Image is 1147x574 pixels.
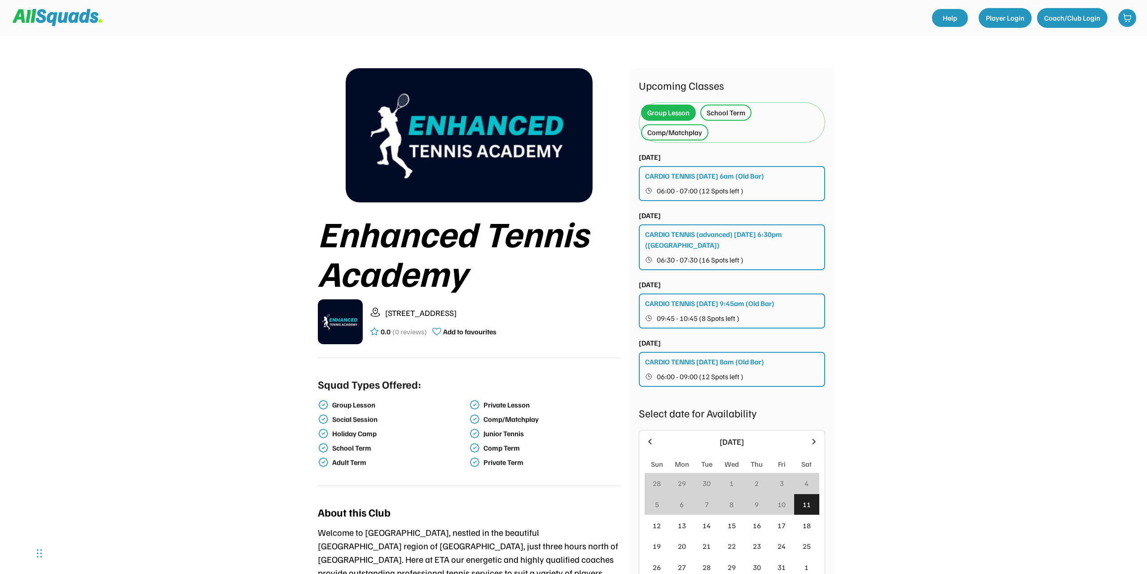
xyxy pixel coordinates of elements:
[680,499,684,510] div: 6
[318,428,329,439] img: check-verified-01.svg
[678,478,686,489] div: 29
[1037,8,1107,28] button: Coach/Club Login
[332,415,468,424] div: Social Session
[651,459,663,469] div: Sun
[318,376,421,392] div: Squad Types Offered:
[645,356,764,367] div: CARDIO TENNIS [DATE] 8am (Old Bar)
[443,326,497,337] div: Add to favourites
[318,414,329,425] img: check-verified-01.svg
[660,436,804,448] div: [DATE]
[639,210,661,221] div: [DATE]
[318,399,329,410] img: check-verified-01.svg
[483,415,619,424] div: Comp/Matchplay
[678,562,686,573] div: 27
[469,399,480,410] img: check-verified-01.svg
[778,541,786,552] div: 24
[653,520,661,531] div: 12
[705,499,709,510] div: 7
[318,504,391,520] div: About this Club
[469,457,480,468] img: check-verified-01.svg
[639,152,661,162] div: [DATE]
[707,107,745,118] div: School Term
[318,443,329,453] img: check-verified-01.svg
[780,478,784,489] div: 3
[469,428,480,439] img: check-verified-01.svg
[645,171,764,181] div: CARDIO TENNIS [DATE] 6am (Old Bar)
[653,541,661,552] div: 19
[332,444,468,452] div: School Term
[730,499,734,510] div: 8
[639,279,661,290] div: [DATE]
[803,541,811,552] div: 25
[804,562,809,573] div: 1
[730,478,734,489] div: 1
[653,478,661,489] div: 28
[778,562,786,573] div: 31
[657,373,743,380] span: 06:00 - 09:00 (12 Spots left )
[483,444,619,452] div: Comp Term
[801,459,812,469] div: Sat
[804,478,809,489] div: 4
[753,541,761,552] div: 23
[469,443,480,453] img: check-verified-01.svg
[979,8,1032,28] button: Player Login
[332,401,468,409] div: Group Lesson
[647,107,690,118] div: Group Lesson
[725,459,739,469] div: Wed
[778,459,786,469] div: Fri
[753,520,761,531] div: 16
[751,459,763,469] div: Thu
[678,541,686,552] div: 20
[392,326,427,337] div: (0 reviews)
[483,458,619,467] div: Private Term
[332,429,468,438] div: Holiday Camp
[385,307,621,319] div: [STREET_ADDRESS]
[645,298,774,309] div: CARDIO TENNIS [DATE] 9:45am (Old Bar)
[778,499,786,510] div: 10
[755,499,759,510] div: 9
[639,337,661,348] div: [DATE]
[483,429,619,438] div: Junior Tennis
[753,562,761,573] div: 30
[755,478,759,489] div: 2
[639,405,825,421] div: Select date for Availability
[645,312,820,324] button: 09:45 - 10:45 (8 Spots left )
[701,459,712,469] div: Tue
[645,185,820,197] button: 06:00 - 07:00 (12 Spots left )
[703,520,711,531] div: 14
[1123,13,1132,22] img: shopping-cart-01%20%281%29.svg
[703,478,711,489] div: 30
[346,68,593,202] img: IMG_0194.png
[381,326,391,337] div: 0.0
[803,499,811,510] div: 11
[469,414,480,425] img: check-verified-01.svg
[778,520,786,531] div: 17
[678,520,686,531] div: 13
[318,457,329,468] img: check-verified-01.svg
[483,401,619,409] div: Private Lesson
[655,499,659,510] div: 5
[657,256,743,263] span: 06:30 - 07:30 (16 Spots left )
[653,562,661,573] div: 26
[645,229,820,250] div: CARDIO TENNIS (advanced) [DATE] 6:30pm ([GEOGRAPHIC_DATA])
[703,562,711,573] div: 28
[639,77,825,93] div: Upcoming Classes
[932,9,968,27] a: Help
[703,541,711,552] div: 21
[318,299,363,344] img: IMG_0194.png
[13,9,102,26] img: Squad%20Logo.svg
[803,520,811,531] div: 18
[728,520,736,531] div: 15
[728,562,736,573] div: 29
[318,213,621,292] div: Enhanced Tennis Academy
[675,459,689,469] div: Mon
[645,254,820,266] button: 06:30 - 07:30 (16 Spots left )
[647,127,702,138] div: Comp/Matchplay
[332,458,468,467] div: Adult Term
[728,541,736,552] div: 22
[657,187,743,194] span: 06:00 - 07:00 (12 Spots left )
[657,315,739,322] span: 09:45 - 10:45 (8 Spots left )
[645,371,820,382] button: 06:00 - 09:00 (12 Spots left )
